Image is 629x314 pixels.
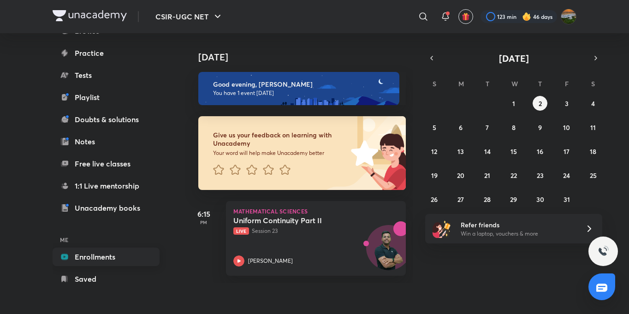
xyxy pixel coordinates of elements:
abbr: October 14, 2025 [484,147,491,156]
button: October 17, 2025 [559,144,574,159]
a: Enrollments [53,248,160,266]
img: ttu [598,246,609,257]
h4: [DATE] [198,52,415,63]
button: October 13, 2025 [453,144,468,159]
h5: 6:15 [185,208,222,219]
button: October 21, 2025 [480,168,495,183]
button: October 29, 2025 [506,192,521,207]
button: October 16, 2025 [533,144,547,159]
abbr: October 31, 2025 [564,195,570,204]
abbr: October 23, 2025 [537,171,544,180]
abbr: Thursday [538,79,542,88]
button: October 30, 2025 [533,192,547,207]
button: October 6, 2025 [453,120,468,135]
button: October 2, 2025 [533,96,547,111]
button: October 8, 2025 [506,120,521,135]
abbr: Friday [565,79,569,88]
button: October 27, 2025 [453,192,468,207]
span: Live [233,227,249,235]
img: streak [522,12,531,21]
span: [DATE] [499,52,529,65]
button: October 25, 2025 [586,168,600,183]
img: Company Logo [53,10,127,21]
abbr: October 9, 2025 [538,123,542,132]
h6: Give us your feedback on learning with Unacademy [213,131,348,148]
abbr: Wednesday [511,79,518,88]
button: October 3, 2025 [559,96,574,111]
a: Playlist [53,88,160,107]
button: October 7, 2025 [480,120,495,135]
button: October 10, 2025 [559,120,574,135]
button: October 20, 2025 [453,168,468,183]
abbr: October 19, 2025 [431,171,438,180]
abbr: October 2, 2025 [539,99,542,108]
p: Your word will help make Unacademy better [213,149,348,157]
img: Avatar [367,230,411,274]
abbr: October 20, 2025 [457,171,464,180]
button: [DATE] [438,52,589,65]
a: Saved [53,270,160,288]
abbr: October 26, 2025 [431,195,438,204]
button: October 4, 2025 [586,96,600,111]
img: avatar [462,12,470,21]
button: avatar [458,9,473,24]
a: Unacademy books [53,199,160,217]
abbr: October 30, 2025 [536,195,544,204]
p: Win a laptop, vouchers & more [461,230,574,238]
abbr: October 27, 2025 [457,195,464,204]
p: Session 23 [233,227,378,235]
abbr: October 24, 2025 [563,171,570,180]
abbr: October 8, 2025 [512,123,516,132]
a: 1:1 Live mentorship [53,177,160,195]
abbr: October 3, 2025 [565,99,569,108]
a: Practice [53,44,160,62]
img: referral [433,219,451,238]
abbr: October 15, 2025 [510,147,517,156]
abbr: October 1, 2025 [512,99,515,108]
a: Notes [53,132,160,151]
abbr: October 28, 2025 [484,195,491,204]
button: October 19, 2025 [427,168,442,183]
p: You have 1 event [DATE] [213,89,391,97]
button: October 23, 2025 [533,168,547,183]
button: October 22, 2025 [506,168,521,183]
abbr: October 17, 2025 [564,147,570,156]
img: feedback_image [320,116,406,190]
abbr: Saturday [591,79,595,88]
abbr: Sunday [433,79,436,88]
abbr: October 16, 2025 [537,147,543,156]
h6: Good evening, [PERSON_NAME] [213,80,391,89]
abbr: October 21, 2025 [484,171,490,180]
img: Rudrapratap Sharma [561,9,576,24]
a: Doubts & solutions [53,110,160,129]
p: Mathematical Sciences [233,208,398,214]
h6: ME [53,232,160,248]
abbr: Tuesday [486,79,489,88]
p: PM [185,219,222,225]
abbr: October 25, 2025 [590,171,597,180]
abbr: October 22, 2025 [510,171,517,180]
abbr: Monday [458,79,464,88]
h5: Uniform Continuity Part II [233,216,348,225]
img: evening [198,72,399,105]
abbr: October 29, 2025 [510,195,517,204]
abbr: October 6, 2025 [459,123,463,132]
button: October 24, 2025 [559,168,574,183]
button: October 1, 2025 [506,96,521,111]
button: October 31, 2025 [559,192,574,207]
a: Tests [53,66,160,84]
abbr: October 7, 2025 [486,123,489,132]
button: October 9, 2025 [533,120,547,135]
button: October 14, 2025 [480,144,495,159]
abbr: October 13, 2025 [457,147,464,156]
button: October 26, 2025 [427,192,442,207]
abbr: October 10, 2025 [563,123,570,132]
abbr: October 12, 2025 [431,147,437,156]
button: October 5, 2025 [427,120,442,135]
abbr: October 4, 2025 [591,99,595,108]
button: October 28, 2025 [480,192,495,207]
p: [PERSON_NAME] [248,257,293,265]
abbr: October 18, 2025 [590,147,596,156]
abbr: October 11, 2025 [590,123,596,132]
h6: Refer friends [461,220,574,230]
